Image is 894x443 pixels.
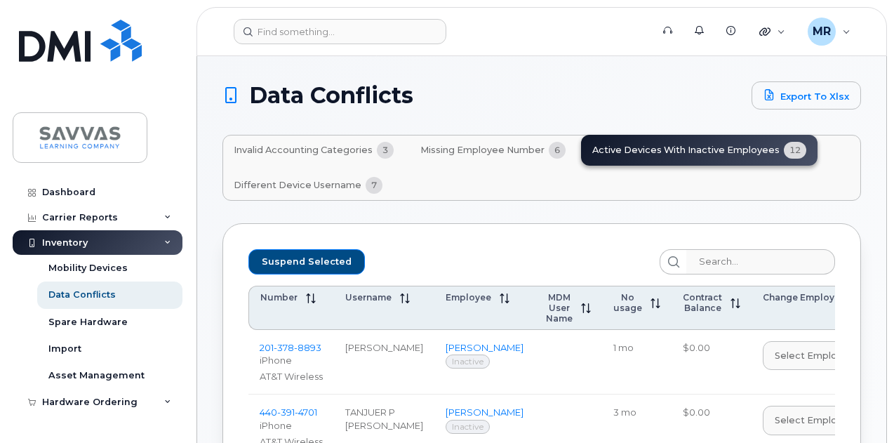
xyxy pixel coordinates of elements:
[260,342,321,353] a: 2013788893
[262,251,352,272] span: Suspend Selected
[446,420,490,434] span: Inactive
[613,292,642,313] span: No usage
[446,355,490,369] span: Inactive
[248,249,365,275] button: Suspend Selected
[260,354,323,367] p: iPhone
[446,406,523,418] a: [PERSON_NAME]
[249,85,413,106] span: Data Conflicts
[420,145,545,156] span: Missing Employee Number
[345,292,392,303] span: Username
[446,292,491,303] span: Employee
[334,330,434,395] td: [PERSON_NAME]
[602,330,672,395] td: 1 mo
[294,342,321,353] span: 8893
[446,342,523,353] a: [PERSON_NAME]
[366,177,382,194] span: 7
[833,382,883,432] iframe: Messenger Launcher
[377,142,394,159] span: 3
[686,249,835,275] input: Search...
[546,292,573,324] span: MDM User Name
[672,330,752,395] td: $0.00
[277,406,295,418] span: 391
[763,292,846,303] span: Change Employee
[234,180,361,191] span: Different Device Username
[260,406,317,418] a: 4403914701
[752,81,861,110] a: Export to Xlsx
[260,419,323,432] p: iPhone
[775,349,855,362] span: Select employee
[260,342,321,353] span: 201
[683,292,722,313] span: Contract Balance
[234,145,373,156] span: Invalid Accounting Categories
[775,414,855,427] span: Select employee
[260,292,298,303] span: Number
[260,370,323,383] p: AT&T Wireless
[260,406,317,418] span: 440
[549,142,566,159] span: 6
[295,406,317,418] span: 4701
[274,342,294,353] span: 378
